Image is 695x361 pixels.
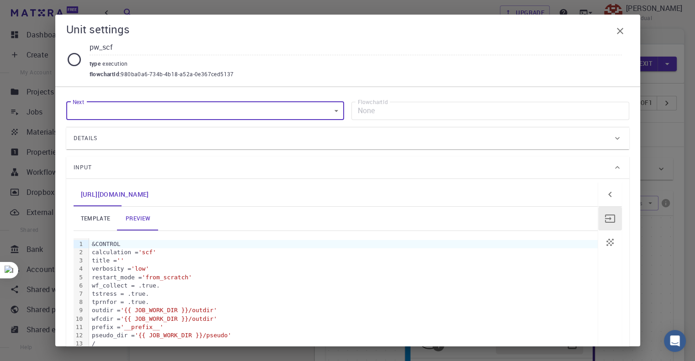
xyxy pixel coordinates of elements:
span: 'from_scratch' [142,274,192,281]
span: flowchartId : [90,70,121,79]
div: 6 [74,282,85,290]
div: 5 [74,273,85,282]
div: tstress = .true. [89,290,598,298]
div: 11 [74,323,85,331]
a: Double-click to edit [74,183,156,206]
div: 1 [74,240,85,248]
span: '{{ JOB_WORK_DIR }}/outdir' [121,307,217,314]
div: wfcdir = [89,315,598,323]
div: prefix = [89,323,598,331]
div: 12 [74,331,85,340]
span: '{{ JOB_WORK_DIR }}/pseudo' [135,332,231,339]
label: FlowchartId [358,98,388,106]
div: 7 [74,290,85,298]
span: Details [74,131,97,146]
div: restart_mode = [89,273,598,282]
span: Support [18,6,51,15]
div: &CONTROL [89,240,598,248]
div: 10 [74,315,85,323]
span: '{{ JOB_WORK_DIR }}/outdir' [121,315,217,322]
div: outdir = [89,306,598,314]
h5: Unit settings [66,22,130,37]
span: 980ba0a6-734b-4b18-a52a-0e367ced5137 [121,70,233,79]
div: tprnfor = .true. [89,298,598,306]
div: 9 [74,306,85,314]
div: Open Intercom Messenger [664,330,686,352]
div: Details [66,127,629,149]
div: title = [89,256,598,265]
span: '__prefix__' [121,324,164,330]
div: 3 [74,256,85,265]
span: 'scf' [138,249,156,256]
div: 4 [74,265,85,273]
span: Input [74,160,92,175]
div: calculation = [89,248,598,256]
span: 'low' [131,265,149,272]
div: / [89,340,598,348]
div: 2 [74,248,85,256]
span: '' [117,257,124,264]
div: pseudo_dir = [89,331,598,340]
div: 13 [74,340,85,348]
span: execution [102,60,132,67]
div: Input [66,157,629,178]
a: template [74,207,118,230]
div: wf_collect = .true. [89,282,598,290]
div: 8 [74,298,85,306]
div: verbosity = [89,265,598,273]
a: preview [117,207,159,230]
label: Next [73,98,84,106]
span: type [90,60,103,67]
